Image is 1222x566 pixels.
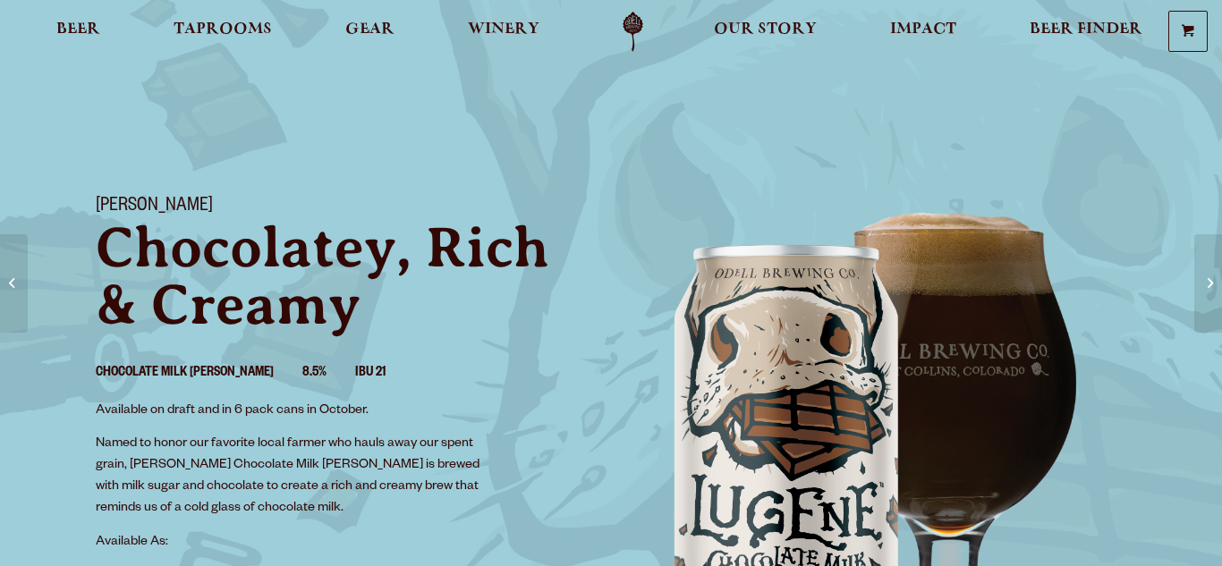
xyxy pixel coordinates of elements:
[96,532,590,553] p: Available As:
[456,12,551,52] a: Winery
[890,22,956,37] span: Impact
[174,22,272,37] span: Taprooms
[96,362,302,385] li: Chocolate Milk [PERSON_NAME]
[96,219,590,334] p: Chocolatey, Rich & Creamy
[302,362,355,385] li: 8.5%
[345,22,395,37] span: Gear
[355,362,414,385] li: IBU 21
[96,434,491,520] p: Named to honor our favorite local farmer who hauls away our spent grain, [PERSON_NAME] Chocolate ...
[599,12,666,52] a: Odell Home
[468,22,539,37] span: Winery
[714,22,817,37] span: Our Story
[1030,22,1142,37] span: Beer Finder
[56,22,100,37] span: Beer
[96,196,590,219] h1: [PERSON_NAME]
[96,401,491,422] p: Available on draft and in 6 pack cans in October.
[45,12,112,52] a: Beer
[334,12,406,52] a: Gear
[702,12,828,52] a: Our Story
[878,12,968,52] a: Impact
[162,12,284,52] a: Taprooms
[1018,12,1154,52] a: Beer Finder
